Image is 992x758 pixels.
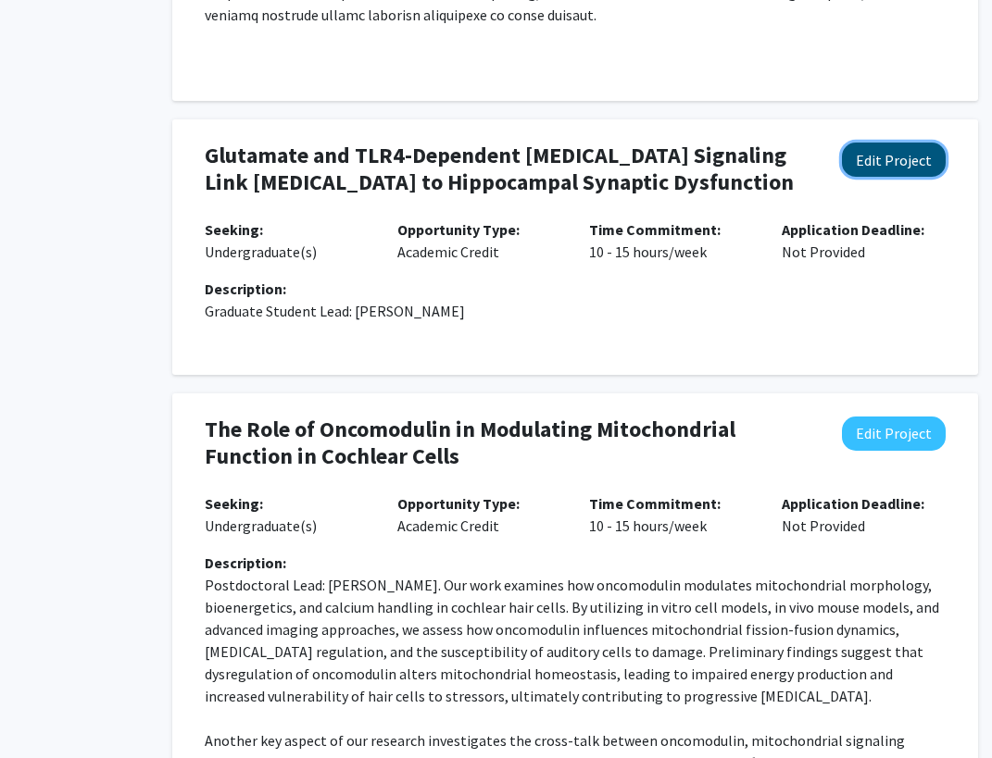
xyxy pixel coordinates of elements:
iframe: Chat [14,675,79,744]
b: Application Deadline: [782,220,924,239]
span: Postdoctoral Lead: [PERSON_NAME]. Our work examines how oncomodulin modulates mitochondrial morph... [205,576,942,705]
h4: Glutamate and TLR4-Dependent [MEDICAL_DATA] Signaling Link [MEDICAL_DATA] to Hippocampal Synaptic... [205,143,812,196]
p: 10 - 15 hours/week [589,218,754,263]
h4: The Role of Oncomodulin in Modulating Mitochondrial Function in Cochlear Cells [205,416,812,470]
p: Undergraduate(s) [205,218,370,263]
b: Opportunity Type: [397,494,520,513]
b: Opportunity Type: [397,220,520,239]
p: Not Provided [782,492,947,537]
b: Seeking: [205,494,263,513]
p: Undergraduate(s) [205,492,370,537]
p: Academic Credit [397,492,562,537]
p: Academic Credit [397,218,562,263]
div: Description: [205,278,946,300]
b: Time Commitment: [589,220,721,239]
b: Time Commitment: [589,494,721,513]
p: Not Provided [782,218,947,263]
b: Seeking: [205,220,263,239]
button: Edit Project [842,416,946,451]
p: Graduate Student Lead: [PERSON_NAME] [205,300,946,322]
div: Description: [205,552,946,574]
p: 10 - 15 hours/week [589,492,754,537]
button: Edit Project [842,143,946,177]
b: Application Deadline: [782,494,924,513]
